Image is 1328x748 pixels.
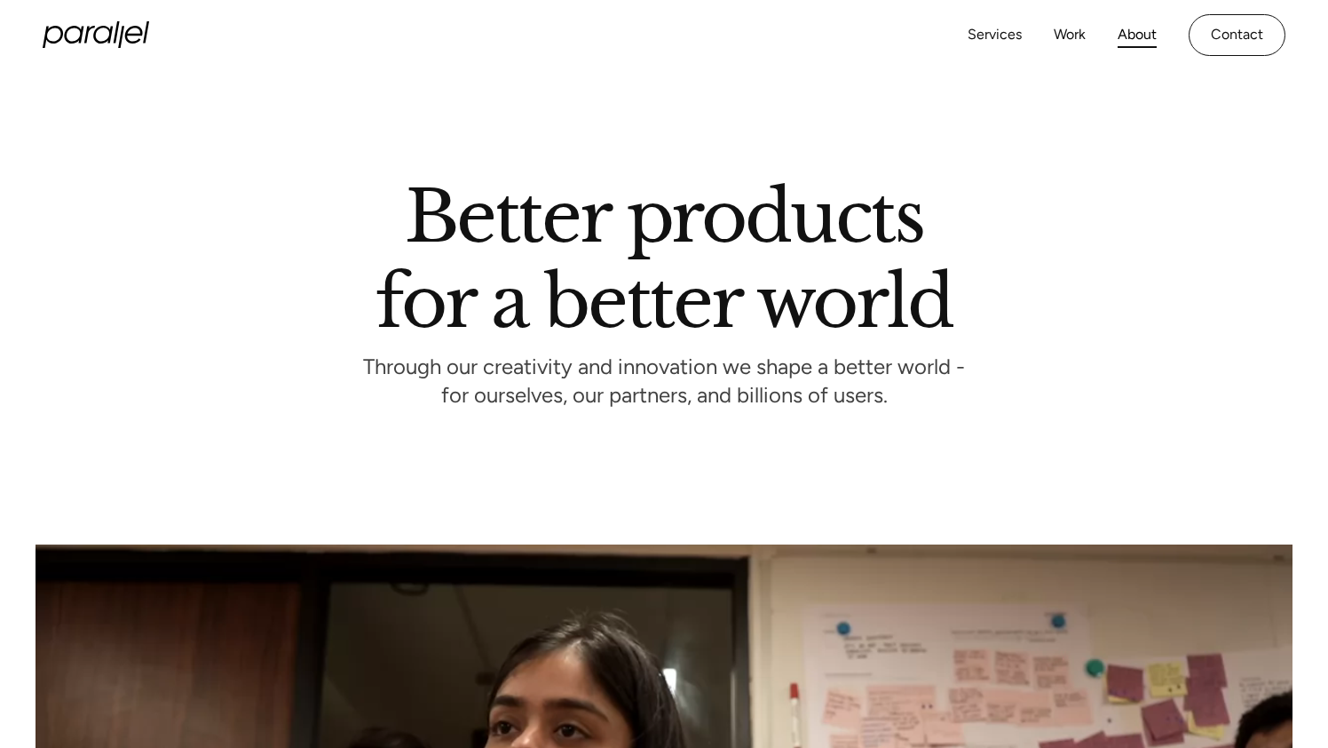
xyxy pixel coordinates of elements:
[968,22,1022,48] a: Services
[1189,14,1285,56] a: Contact
[363,359,965,408] p: Through our creativity and innovation we shape a better world - for ourselves, our partners, and ...
[43,21,149,48] a: home
[375,191,952,328] h1: Better products for a better world
[1118,22,1157,48] a: About
[1054,22,1086,48] a: Work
